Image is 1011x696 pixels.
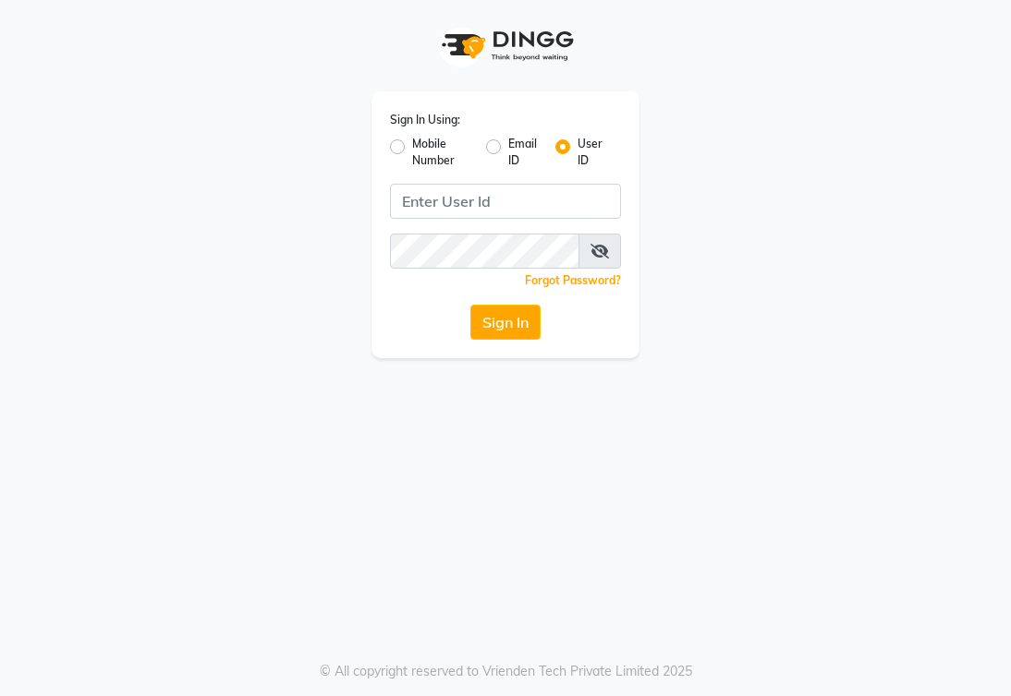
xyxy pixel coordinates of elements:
[432,18,579,73] img: logo1.svg
[470,305,541,340] button: Sign In
[508,136,540,169] label: Email ID
[390,234,579,269] input: Username
[578,136,606,169] label: User ID
[412,136,471,169] label: Mobile Number
[390,112,460,128] label: Sign In Using:
[390,184,621,219] input: Username
[525,273,621,287] a: Forgot Password?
